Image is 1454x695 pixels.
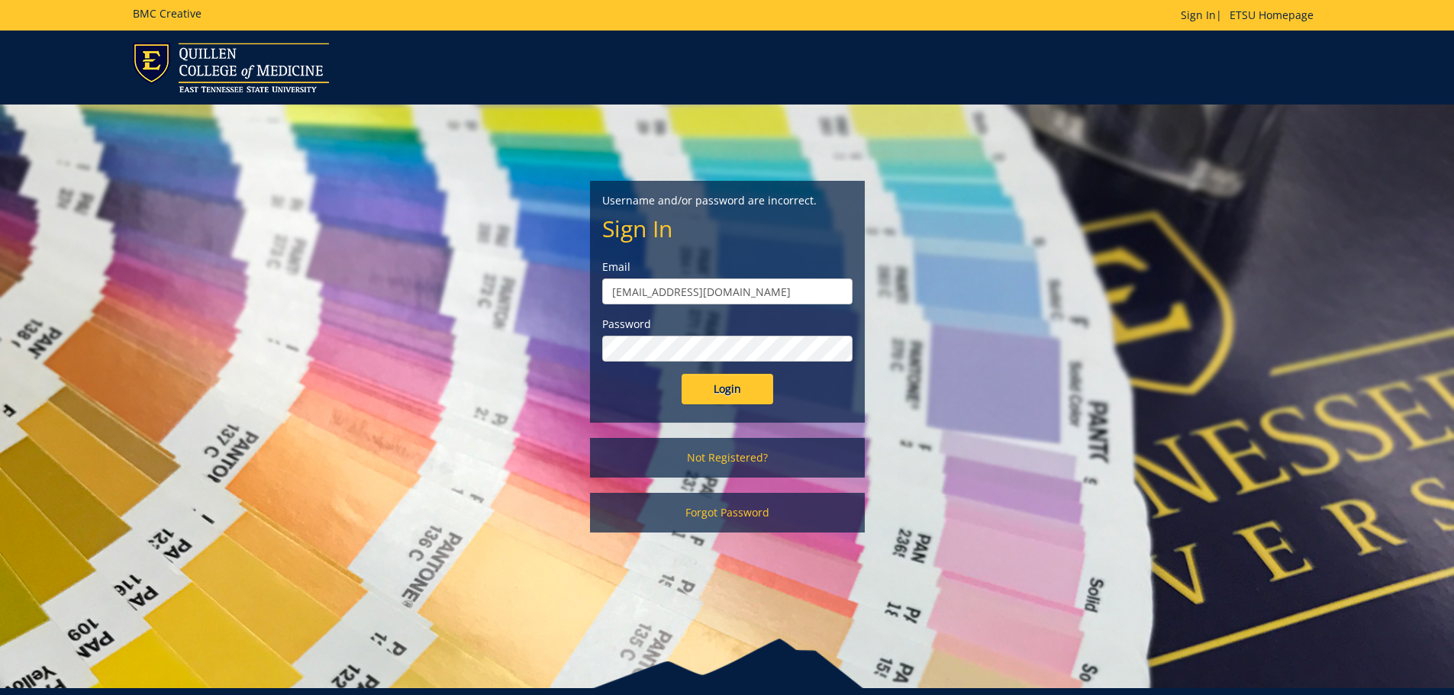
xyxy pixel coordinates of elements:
a: Not Registered? [590,438,865,478]
input: Login [682,374,773,404]
h2: Sign In [602,216,853,241]
p: | [1181,8,1321,23]
a: Sign In [1181,8,1216,22]
img: ETSU logo [133,43,329,92]
h5: BMC Creative [133,8,201,19]
label: Email [602,259,853,275]
a: Forgot Password [590,493,865,533]
p: Username and/or password are incorrect. [602,193,853,208]
a: ETSU Homepage [1222,8,1321,22]
label: Password [602,317,853,332]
